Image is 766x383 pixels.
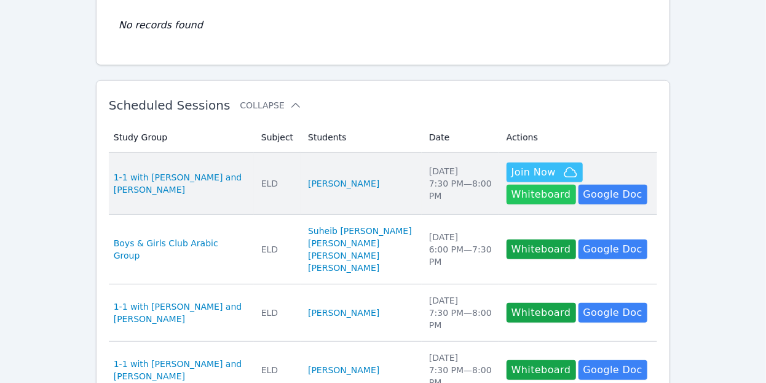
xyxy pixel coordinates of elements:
[261,364,293,376] div: ELD
[308,237,379,249] a: [PERSON_NAME]
[261,243,293,256] div: ELD
[578,185,647,204] a: Google Doc
[114,171,247,196] a: 1-1 with [PERSON_NAME] and [PERSON_NAME]
[507,360,576,380] button: Whiteboard
[254,123,301,153] th: Subject
[507,185,576,204] button: Whiteboard
[507,303,576,323] button: Whiteboard
[578,360,647,380] a: Google Doc
[308,225,412,237] a: Suheib [PERSON_NAME]
[109,153,658,215] tr: 1-1 with [PERSON_NAME] and [PERSON_NAME]ELD[PERSON_NAME][DATE]7:30 PM—8:00 PMJoin NowWhiteboardGo...
[308,249,414,274] a: [PERSON_NAME] [PERSON_NAME]
[114,358,247,382] a: 1-1 with [PERSON_NAME] and [PERSON_NAME]
[240,99,301,111] button: Collapse
[301,123,422,153] th: Students
[308,307,379,319] a: [PERSON_NAME]
[507,163,583,182] button: Join Now
[109,123,254,153] th: Study Group
[261,177,293,190] div: ELD
[429,294,492,331] div: [DATE] 7:30 PM — 8:00 PM
[308,177,379,190] a: [PERSON_NAME]
[422,123,499,153] th: Date
[578,303,647,323] a: Google Doc
[308,364,379,376] a: [PERSON_NAME]
[114,237,247,262] a: Boys & Girls Club Arabic Group
[114,300,247,325] a: 1-1 with [PERSON_NAME] and [PERSON_NAME]
[261,307,293,319] div: ELD
[499,123,657,153] th: Actions
[507,240,576,259] button: Whiteboard
[578,240,647,259] a: Google Doc
[429,231,492,268] div: [DATE] 6:00 PM — 7:30 PM
[109,284,658,342] tr: 1-1 with [PERSON_NAME] and [PERSON_NAME]ELD[PERSON_NAME][DATE]7:30 PM—8:00 PMWhiteboardGoogle Doc
[511,165,556,180] span: Join Now
[109,98,231,113] span: Scheduled Sessions
[109,215,658,284] tr: Boys & Girls Club Arabic GroupELDSuheib [PERSON_NAME][PERSON_NAME][PERSON_NAME] [PERSON_NAME][DAT...
[429,165,492,202] div: [DATE] 7:30 PM — 8:00 PM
